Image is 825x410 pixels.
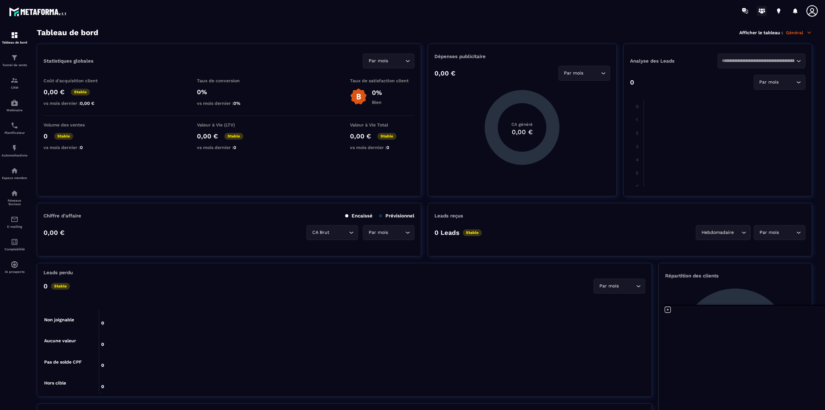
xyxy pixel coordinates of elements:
span: Par mois [563,70,585,77]
input: Search for option [780,229,795,236]
p: 0,00 € [197,132,218,140]
img: email [11,215,18,223]
div: Search for option [306,225,358,240]
img: formation [11,54,18,62]
a: accountantaccountantComptabilité [2,233,27,256]
p: 0 [630,78,634,86]
p: 0 Leads [434,229,460,236]
p: Valeur à Vie Total [350,122,414,127]
img: automations [11,261,18,268]
input: Search for option [389,229,404,236]
span: Par mois [758,229,780,236]
div: Search for option [754,225,805,240]
p: Taux de conversion [197,78,261,83]
input: Search for option [389,57,404,65]
p: Leads reçus [434,213,463,219]
p: Tunnel de vente [2,63,27,67]
tspan: 4 [636,157,638,162]
p: vs mois dernier : [44,145,108,150]
a: automationsautomationsAutomatisations [2,139,27,162]
a: formationformationTunnel de vente [2,49,27,72]
tspan: Aucune valeur [44,338,76,343]
p: 0% [197,88,261,96]
span: 0 [80,145,83,150]
img: b-badge-o.b3b20ee6.svg [350,88,367,105]
img: scheduler [11,122,18,129]
p: Encaissé [345,213,373,219]
span: 0,00 € [80,101,94,106]
div: Search for option [363,54,414,68]
img: formation [11,76,18,84]
a: formationformationTableau de bord [2,26,27,49]
img: social-network [11,189,18,197]
div: Search for option [558,66,610,81]
a: social-networksocial-networkRéseaux Sociaux [2,185,27,211]
p: Leads perdu [44,270,73,275]
p: E-mailing [2,225,27,228]
tspan: 1 [636,117,637,122]
input: Search for option [780,79,795,86]
p: Stable [54,133,73,140]
img: formation [11,31,18,39]
tspan: Pas de solde CPF [44,359,82,365]
tspan: 6 [636,184,638,189]
p: Tableau de bord [2,41,27,44]
img: automations [11,99,18,107]
div: Search for option [696,225,751,240]
p: 0,00 € [44,88,64,96]
p: Comptabilité [2,247,27,251]
span: Par mois [367,57,389,65]
a: schedulerschedulerPlanificateur [2,117,27,139]
span: 0 [386,145,389,150]
span: Par mois [598,283,620,290]
p: 0,00 € [44,229,64,236]
a: emailemailE-mailing [2,211,27,233]
p: vs mois dernier : [197,145,261,150]
p: Stable [224,133,243,140]
p: Espace membre [2,176,27,180]
input: Search for option [585,70,599,77]
img: logo [9,6,67,17]
div: Search for option [594,279,645,294]
a: automationsautomationsWebinaire [2,94,27,117]
input: Search for option [620,283,635,290]
p: CRM [2,86,27,89]
p: 0 [44,282,48,290]
div: Search for option [718,54,805,68]
span: CA Brut [311,229,331,236]
span: 0 [233,145,236,150]
h3: Tableau de bord [37,28,98,37]
p: Coût d'acquisition client [44,78,108,83]
p: Planificateur [2,131,27,135]
span: 0% [233,101,240,106]
img: automations [11,144,18,152]
span: Par mois [758,79,780,86]
p: Analyse des Leads [630,58,718,64]
input: Search for option [735,229,740,236]
p: Volume des ventes [44,122,108,127]
img: automations [11,167,18,175]
a: formationformationCRM [2,72,27,94]
p: 0 [44,132,48,140]
p: Automatisations [2,154,27,157]
div: Search for option [754,75,805,90]
p: vs mois dernier : [350,145,414,150]
p: Réseaux Sociaux [2,199,27,206]
p: vs mois dernier : [44,101,108,106]
p: Prévisionnel [379,213,414,219]
p: Stable [51,283,70,290]
tspan: 3 [636,144,638,149]
p: Taux de satisfaction client [350,78,414,83]
p: Statistiques globales [44,58,93,64]
p: Chiffre d’affaire [44,213,81,219]
input: Search for option [331,229,347,236]
span: Hebdomadaire [700,229,735,236]
a: automationsautomationsEspace membre [2,162,27,185]
p: 0,00 € [434,69,455,77]
p: Stable [463,229,482,236]
span: Par mois [367,229,389,236]
tspan: 0 [636,104,638,109]
p: Répartition des clients [665,273,805,279]
p: Dépenses publicitaire [434,54,610,59]
p: 0% [372,89,382,96]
